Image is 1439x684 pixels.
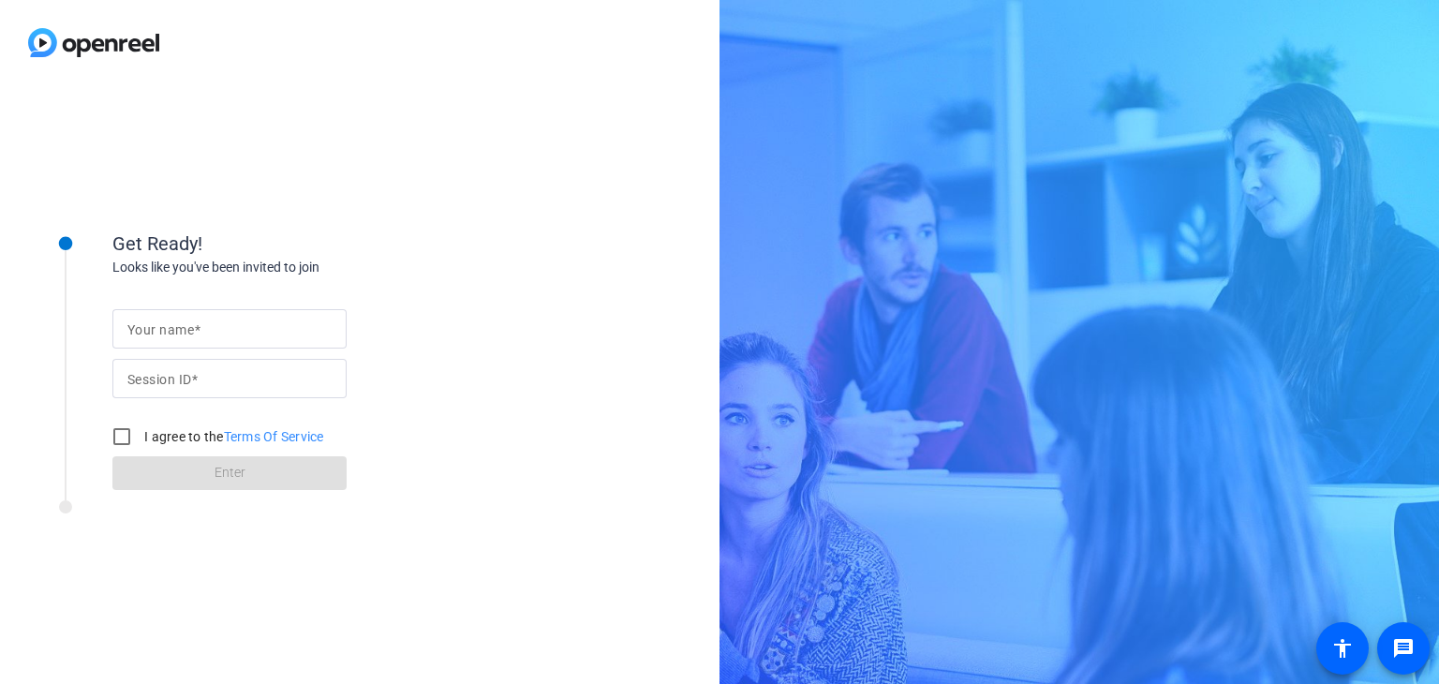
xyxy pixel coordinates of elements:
div: Looks like you've been invited to join [112,258,487,277]
mat-icon: accessibility [1331,637,1354,660]
a: Terms Of Service [224,429,324,444]
div: Get Ready! [112,230,487,258]
mat-label: Your name [127,322,194,337]
mat-icon: message [1392,637,1415,660]
label: I agree to the [141,427,324,446]
mat-label: Session ID [127,372,191,387]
